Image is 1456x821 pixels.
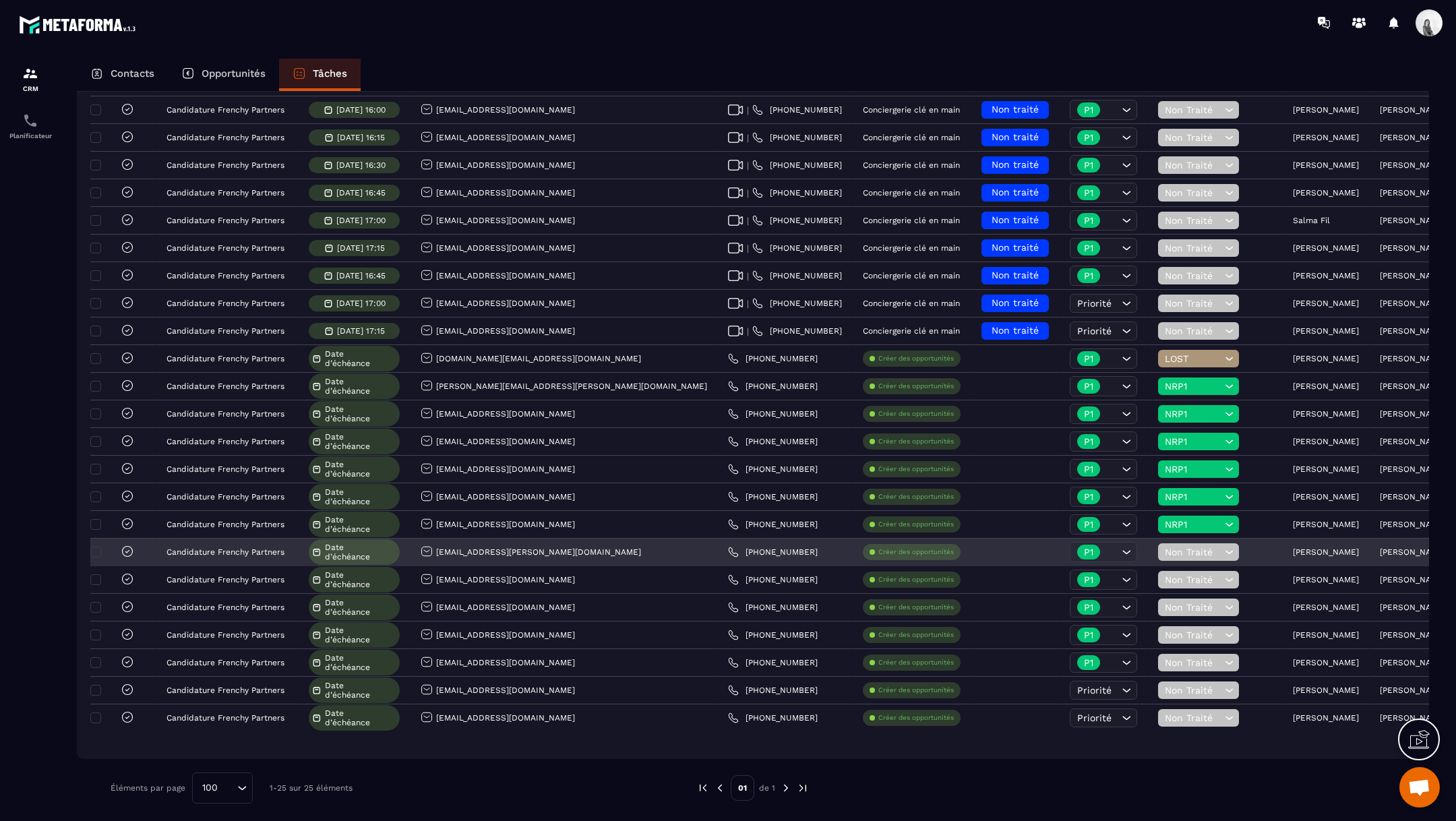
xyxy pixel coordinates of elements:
[166,464,284,474] p: Candidature Frenchy Partners
[1165,381,1221,392] span: NRP1
[863,188,960,197] p: Conciergerie clé en main
[1077,298,1112,309] span: Priorité
[863,271,960,280] p: Conciergerie clé en main
[1165,547,1221,557] span: Non Traité
[1165,630,1221,640] span: Non Traité
[325,404,396,423] span: Date d’échéance
[992,131,1039,142] span: Non traité
[878,382,954,391] p: Créer des opportunités
[992,242,1039,253] span: Non traité
[1165,436,1221,447] span: NRP1
[992,104,1039,115] span: Non traité
[752,104,842,115] a: [PHONE_NUMBER]
[1293,575,1359,584] p: [PERSON_NAME]
[1084,382,1093,391] p: P1
[728,381,818,392] a: [PHONE_NUMBER]
[1084,630,1093,640] p: P1
[1293,658,1359,667] p: [PERSON_NAME]
[1380,354,1446,363] p: [PERSON_NAME]
[1293,630,1359,640] p: [PERSON_NAME]
[325,570,396,589] span: Date d’échéance
[19,12,140,37] img: logo
[878,575,954,584] p: Créer des opportunités
[166,354,284,363] p: Candidature Frenchy Partners
[1380,437,1446,446] p: [PERSON_NAME]
[1293,105,1359,115] p: [PERSON_NAME]
[747,216,749,226] span: |
[3,102,57,150] a: schedulerschedulerPlanificateur
[747,299,749,309] span: |
[325,377,396,396] span: Date d’échéance
[166,437,284,446] p: Candidature Frenchy Partners
[992,187,1039,197] span: Non traité
[1165,574,1221,585] span: Non Traité
[728,712,818,723] a: [PHONE_NUMBER]
[279,59,361,91] a: Tâches
[878,520,954,529] p: Créer des opportunités
[1293,713,1359,723] p: [PERSON_NAME]
[1293,271,1359,280] p: [PERSON_NAME]
[863,105,960,115] p: Conciergerie clé en main
[325,543,396,561] span: Date d’échéance
[325,626,396,644] span: Date d’échéance
[714,782,726,794] img: prev
[1293,243,1359,253] p: [PERSON_NAME]
[166,686,284,695] p: Candidature Frenchy Partners
[863,326,960,336] p: Conciergerie clé en main
[202,67,266,80] p: Opportunités
[1165,712,1221,723] span: Non Traité
[1084,520,1093,529] p: P1
[1380,630,1446,640] p: [PERSON_NAME]
[747,326,749,336] span: |
[1380,547,1446,557] p: [PERSON_NAME]
[1293,437,1359,446] p: [PERSON_NAME]
[166,520,284,529] p: Candidature Frenchy Partners
[1165,243,1221,253] span: Non Traité
[1084,464,1093,474] p: P1
[728,408,818,419] a: [PHONE_NUMBER]
[1380,409,1446,419] p: [PERSON_NAME]
[1293,603,1359,612] p: [PERSON_NAME]
[1165,104,1221,115] span: Non Traité
[1293,547,1359,557] p: [PERSON_NAME]
[325,432,396,451] span: Date d’échéance
[878,686,954,695] p: Créer des opportunités
[1084,160,1093,170] p: P1
[336,160,386,170] p: [DATE] 16:30
[747,105,749,115] span: |
[728,519,818,530] a: [PHONE_NUMBER]
[1399,767,1440,808] div: Ouvrir le chat
[1077,712,1112,723] span: Priorité
[863,299,960,308] p: Conciergerie clé en main
[992,297,1039,308] span: Non traité
[1293,188,1359,197] p: [PERSON_NAME]
[166,630,284,640] p: Candidature Frenchy Partners
[797,782,809,794] img: next
[166,105,284,115] p: Candidature Frenchy Partners
[747,243,749,253] span: |
[1165,519,1221,530] span: NRP1
[728,547,818,557] a: [PHONE_NUMBER]
[166,603,284,612] p: Candidature Frenchy Partners
[728,657,818,668] a: [PHONE_NUMBER]
[1084,603,1093,612] p: P1
[1293,464,1359,474] p: [PERSON_NAME]
[337,133,385,142] p: [DATE] 16:15
[1165,353,1221,364] span: LOST
[863,243,960,253] p: Conciergerie clé en main
[1084,271,1093,280] p: P1
[77,59,168,91] a: Contacts
[863,133,960,142] p: Conciergerie clé en main
[166,216,284,225] p: Candidature Frenchy Partners
[111,783,185,793] p: Éléments par page
[1380,105,1446,115] p: [PERSON_NAME]
[1380,520,1446,529] p: [PERSON_NAME]
[1084,437,1093,446] p: P1
[325,487,396,506] span: Date d’échéance
[1380,686,1446,695] p: [PERSON_NAME]
[325,515,396,534] span: Date d’échéance
[1084,105,1093,115] p: P1
[747,271,749,281] span: |
[337,243,385,253] p: [DATE] 17:15
[728,464,818,475] a: [PHONE_NUMBER]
